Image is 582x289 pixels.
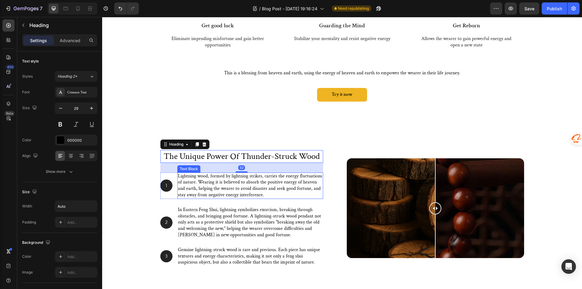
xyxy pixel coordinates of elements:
[58,200,70,212] div: Background Image
[22,104,38,112] div: Size
[542,2,567,15] button: Publish
[67,254,96,260] div: Add...
[76,230,220,249] p: Genuine lightning-struck wood is rare and precious. Each piece has unique textures and energy cha...
[22,188,38,196] div: Size
[315,5,414,13] p: Get Reborn
[5,52,475,61] p: This is a blessing from heaven and earth, using the energy of heaven and earth to empower the wea...
[262,5,317,12] span: Blog Post - [DATE] 19:16:24
[55,201,97,212] input: Auto
[59,202,70,209] p: 2
[22,74,33,79] div: Styles
[259,5,261,12] span: /
[22,254,32,259] div: Color
[22,220,36,225] div: Padding
[58,163,70,175] div: Background Image
[5,111,15,116] div: Beta
[22,152,39,160] div: Align
[22,166,97,177] button: Show more
[67,270,96,275] div: Add...
[76,149,97,155] div: Text Block
[136,148,143,153] div: 32
[2,2,45,15] button: 7
[59,166,70,172] p: 1
[6,65,15,69] div: 450
[55,71,97,82] button: Heading 2*
[22,137,32,143] div: Color
[22,270,33,275] div: Image
[67,138,96,143] div: 000000
[67,90,96,95] div: Crimson Text
[29,22,95,29] p: Heading
[22,59,39,64] div: Text style
[114,2,139,15] div: Undo/Redo
[76,156,220,181] p: Lightning wood, formed by lightning strikes, carries the energy fluctuations of nature. Wearing i...
[561,259,576,274] div: Open Intercom Messenger
[524,6,534,11] span: Save
[315,19,414,32] p: Allows the wearer to gain powerful energy and open a new state
[76,190,220,221] p: In Eastern Feng Shui, lightning symbolizes exorcism, breaking through obstacles, and bringing goo...
[215,71,265,85] button: <p>Try it now</p>
[58,74,77,79] span: Heading 2*
[102,17,582,289] iframe: Design area
[59,236,70,243] p: 3
[66,125,82,130] div: Heading
[61,133,218,146] h2: the unique power of thunder-struck wood
[229,75,250,81] p: Try it now
[40,5,42,12] p: 7
[22,203,32,209] div: Width
[547,5,562,12] div: Publish
[338,6,369,11] span: Need republishing
[30,37,47,44] p: Settings
[22,239,52,247] div: Background
[58,233,70,245] div: Background Image
[46,169,74,175] div: Show more
[67,220,96,225] div: Add...
[519,2,539,15] button: Save
[22,89,30,95] div: Font
[190,19,290,25] p: Stabilize your mentality and resist negative energy
[60,37,80,44] p: Advanced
